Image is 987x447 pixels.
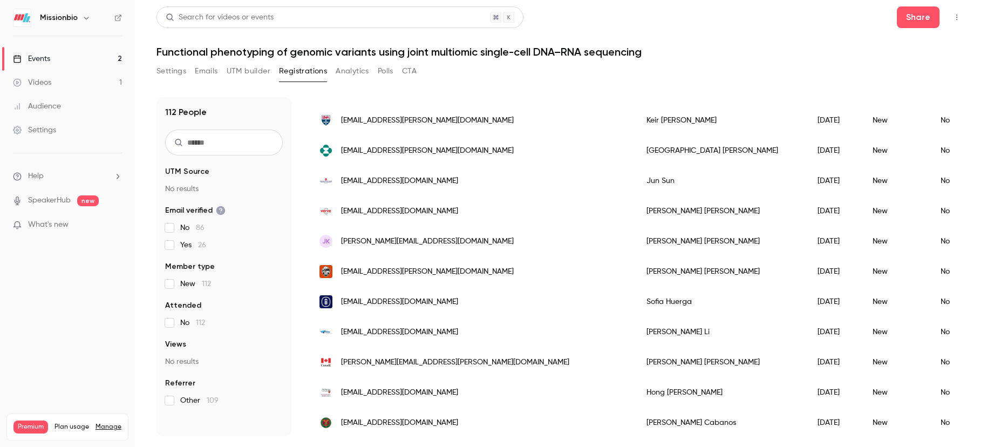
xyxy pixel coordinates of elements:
[341,266,514,277] span: [EMAIL_ADDRESS][PERSON_NAME][DOMAIN_NAME]
[165,166,209,177] span: UTM Source
[13,101,61,112] div: Audience
[165,300,201,311] span: Attended
[279,63,327,80] button: Registrations
[636,377,807,408] div: Hong [PERSON_NAME]
[165,378,195,389] span: Referrer
[341,145,514,157] span: [EMAIL_ADDRESS][PERSON_NAME][DOMAIN_NAME]
[336,63,369,80] button: Analytics
[862,317,930,347] div: New
[930,347,984,377] div: No
[196,224,205,232] span: 86
[807,196,862,226] div: [DATE]
[165,205,226,216] span: Email verified
[807,256,862,287] div: [DATE]
[930,317,984,347] div: No
[319,205,332,218] img: vervetx.com
[319,114,332,127] img: newcastle.ac.uk
[862,136,930,166] div: New
[13,421,48,434] span: Premium
[319,174,332,187] img: uic.edu
[166,12,274,23] div: Search for videos or events
[341,115,514,126] span: [EMAIL_ADDRESS][PERSON_NAME][DOMAIN_NAME]
[180,317,205,328] span: No
[862,287,930,317] div: New
[180,279,211,289] span: New
[180,222,205,233] span: No
[930,377,984,408] div: No
[862,347,930,377] div: New
[156,63,186,80] button: Settings
[227,63,270,80] button: UTM builder
[930,196,984,226] div: No
[862,226,930,256] div: New
[341,387,458,398] span: [EMAIL_ADDRESS][DOMAIN_NAME]
[319,356,332,369] img: hc-sc.gc.ca
[930,408,984,438] div: No
[341,296,458,308] span: [EMAIL_ADDRESS][DOMAIN_NAME]
[930,105,984,136] div: No
[13,77,51,88] div: Videos
[13,171,122,182] li: help-dropdown-opener
[636,287,807,317] div: Sofia Huerga
[636,136,807,166] div: [GEOGRAPHIC_DATA] [PERSON_NAME]
[165,339,186,350] span: Views
[319,265,332,278] img: oregonstate.edu
[156,45,965,58] h1: Functional phenotyping of genomic variants using joint multiomic single-cell DNA–RNA sequencing
[402,63,417,80] button: CTA
[636,196,807,226] div: [PERSON_NAME] [PERSON_NAME]
[165,356,283,367] p: No results
[341,236,514,247] span: [PERSON_NAME][EMAIL_ADDRESS][DOMAIN_NAME]
[319,326,332,338] img: kitepharma.com
[55,423,89,431] span: Plan usage
[930,166,984,196] div: No
[319,144,332,157] img: merck.com
[636,256,807,287] div: [PERSON_NAME] [PERSON_NAME]
[862,377,930,408] div: New
[636,105,807,136] div: Keir [PERSON_NAME]
[378,63,393,80] button: Polls
[807,166,862,196] div: [DATE]
[807,105,862,136] div: [DATE]
[180,395,219,406] span: Other
[862,105,930,136] div: New
[196,319,205,327] span: 112
[636,226,807,256] div: [PERSON_NAME] [PERSON_NAME]
[341,357,569,368] span: [PERSON_NAME][EMAIL_ADDRESS][PERSON_NAME][DOMAIN_NAME]
[341,327,458,338] span: [EMAIL_ADDRESS][DOMAIN_NAME]
[96,423,121,431] a: Manage
[807,347,862,377] div: [DATE]
[897,6,940,28] button: Share
[165,184,283,194] p: No results
[862,256,930,287] div: New
[13,9,31,26] img: Missionbio
[207,397,219,404] span: 109
[862,166,930,196] div: New
[165,261,215,272] span: Member type
[807,377,862,408] div: [DATE]
[807,408,862,438] div: [DATE]
[930,136,984,166] div: No
[807,287,862,317] div: [DATE]
[930,287,984,317] div: No
[341,206,458,217] span: [EMAIL_ADDRESS][DOMAIN_NAME]
[165,106,207,119] h1: 112 People
[636,166,807,196] div: Jun Sun
[807,136,862,166] div: [DATE]
[862,196,930,226] div: New
[195,63,217,80] button: Emails
[165,166,283,406] section: facet-groups
[28,171,44,182] span: Help
[202,280,211,288] span: 112
[807,226,862,256] div: [DATE]
[636,347,807,377] div: [PERSON_NAME] [PERSON_NAME]
[319,416,332,429] img: up.edu.ph
[862,408,930,438] div: New
[636,317,807,347] div: [PERSON_NAME] Li
[180,240,206,250] span: Yes
[930,226,984,256] div: No
[13,125,56,136] div: Settings
[77,195,99,206] span: new
[807,317,862,347] div: [DATE]
[322,236,330,246] span: JK
[930,256,984,287] div: No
